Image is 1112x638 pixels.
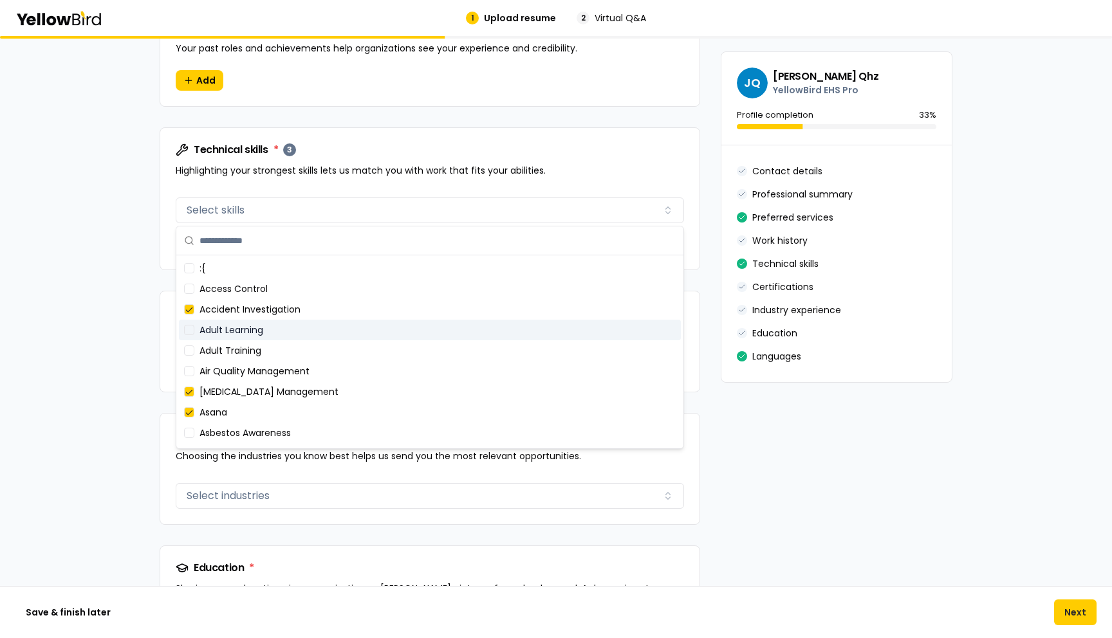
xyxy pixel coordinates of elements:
div: Asana [179,402,681,423]
div: Asbestos Awareness [179,423,681,443]
button: Preferred services [752,207,833,228]
div: Air Quality Management [179,361,681,381]
button: Save & finish later [15,599,121,625]
button: Technical skills [752,253,819,274]
button: Languages [752,346,801,367]
div: Adult Learning [179,320,681,340]
button: Select industries [176,483,684,509]
p: YellowBird EHS Pro [773,84,878,96]
p: Choosing the industries you know best helps us send you the most relevant opportunities. [176,450,684,462]
div: 1 [466,12,479,24]
div: Adult Training [179,340,681,361]
span: Education [194,563,244,573]
div: [MEDICAL_DATA] Management [179,381,681,402]
p: Sharing your education gives organizations a [PERSON_NAME] picture of your background. A degree i... [176,582,684,608]
span: JQ [737,68,768,98]
div: Accident Investigation [179,299,681,320]
button: Education [752,323,797,343]
p: Highlighting your strongest skills lets us match you with work that fits your abilities. [176,164,684,177]
span: Technical skills [194,145,268,155]
p: Your past roles and achievements help organizations see your experience and credibility. [176,42,684,55]
div: Suggestions [176,255,683,448]
div: Access Control [179,278,681,299]
button: Professional summary [752,184,853,205]
span: Add [196,74,216,87]
h3: [PERSON_NAME] Qhz [773,69,878,84]
span: Upload resume [484,12,556,24]
p: 33 % [919,109,936,122]
button: Certifications [752,277,813,297]
div: 2 [577,12,589,24]
button: Add [176,70,223,91]
button: Contact details [752,161,822,181]
button: Work history [752,230,808,251]
button: Select skills [176,197,684,223]
button: Next [1054,599,1097,625]
p: Profile completion [737,109,813,122]
div: Attention to detail [179,443,681,464]
div: 3 [283,143,296,156]
span: Virtual Q&A [595,12,646,24]
button: Industry experience [752,300,841,320]
div: :{ [179,258,681,278]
